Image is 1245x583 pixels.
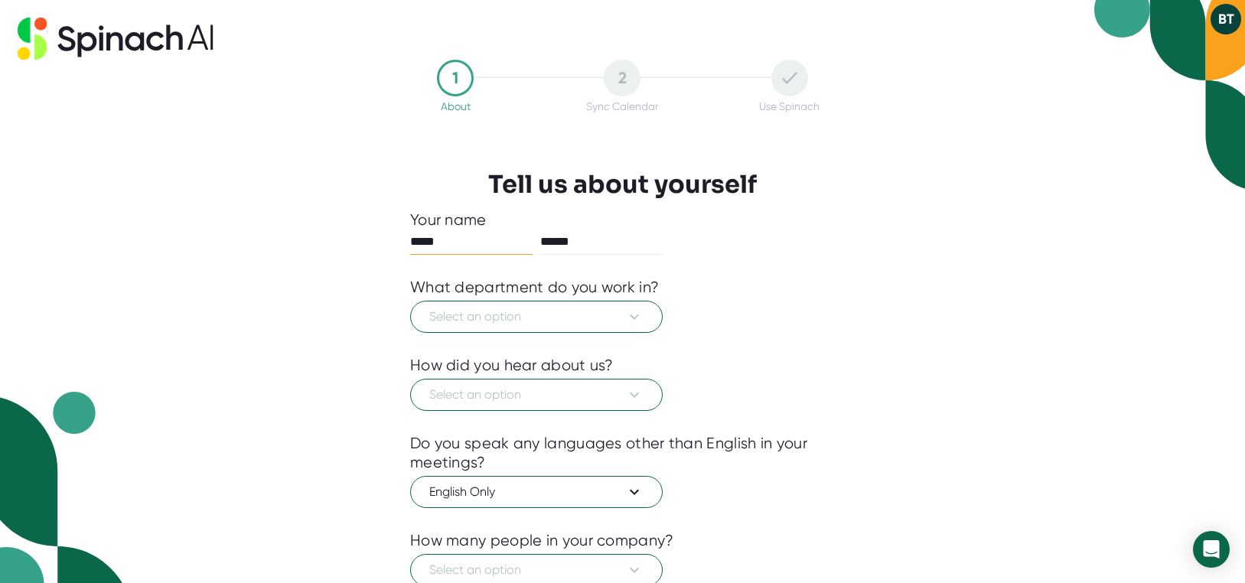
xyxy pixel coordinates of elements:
[441,100,471,112] div: About
[429,483,644,501] span: English Only
[429,386,644,404] span: Select an option
[410,301,663,333] button: Select an option
[488,170,757,199] h3: Tell us about yourself
[604,60,640,96] div: 2
[429,308,644,326] span: Select an option
[429,561,644,579] span: Select an option
[410,379,663,411] button: Select an option
[410,476,663,508] button: English Only
[759,100,820,112] div: Use Spinach
[410,434,835,472] div: Do you speak any languages other than English in your meetings?
[410,278,659,297] div: What department do you work in?
[586,100,658,112] div: Sync Calendar
[437,60,474,96] div: 1
[410,210,835,230] div: Your name
[1211,4,1241,34] button: BT
[410,531,674,550] div: How many people in your company?
[1193,531,1230,568] div: Open Intercom Messenger
[410,356,614,375] div: How did you hear about us?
